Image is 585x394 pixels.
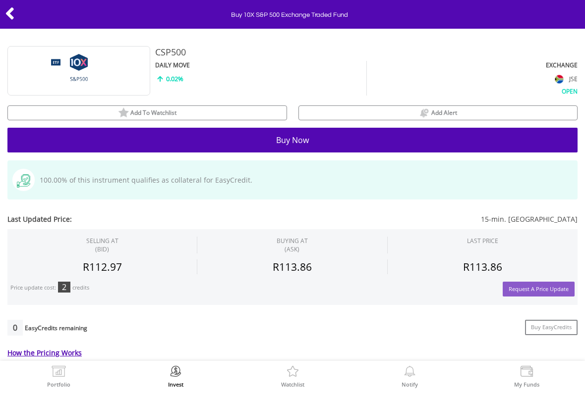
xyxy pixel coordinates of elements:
a: My Funds [514,366,539,387]
label: Watchlist [281,382,304,387]
img: flag [555,75,564,83]
div: OPEN [367,86,578,96]
a: Buy EasyCredits [525,320,578,335]
div: CSP500 [155,46,472,59]
img: Watchlist [285,366,300,380]
a: Watchlist [281,366,304,387]
div: Price update cost: [10,284,56,292]
button: Buy Now [7,128,578,152]
img: TFSA.CSP500.png [42,46,116,96]
label: Invest [168,382,183,387]
span: Add Alert [431,108,457,117]
button: Request A Price Update [503,282,575,297]
img: View Notifications [402,366,417,380]
a: How the Pricing Works [7,348,82,357]
img: collateral-qualifying-green.svg [17,174,30,188]
img: View Portfolio [51,366,66,380]
button: price alerts bell Add Alert [298,105,578,120]
img: Invest Now [168,366,183,380]
div: LAST PRICE [467,237,498,245]
div: SELLING AT [86,237,118,253]
div: DAILY MOVE [155,61,366,69]
a: Invest [168,366,183,387]
span: R113.86 [273,260,312,274]
label: My Funds [514,382,539,387]
div: 2 [58,282,70,293]
img: watchlist [118,107,129,118]
span: JSE [569,75,578,83]
span: Last Updated Price: [7,214,245,224]
div: credits [72,284,89,292]
span: 0.02% [166,74,183,83]
img: price alerts bell [419,107,430,118]
span: (BID) [86,245,118,253]
div: EXCHANGE [367,61,578,69]
span: R113.86 [463,260,502,274]
div: EasyCredits remaining [25,325,87,333]
span: R112.97 [83,260,122,274]
span: BUYING AT [277,237,308,253]
span: 15-min. [GEOGRAPHIC_DATA] [245,214,578,224]
span: Add To Watchlist [130,108,176,117]
div: 0 [7,320,23,336]
button: watchlist Add To Watchlist [7,105,287,120]
a: Notify [402,366,418,387]
a: Portfolio [47,366,70,387]
span: 100.00% of this instrument qualifies as collateral for EasyCredit. [35,175,252,185]
img: View Funds [519,366,534,380]
label: Portfolio [47,382,70,387]
span: (ASK) [277,245,308,253]
label: Notify [402,382,418,387]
